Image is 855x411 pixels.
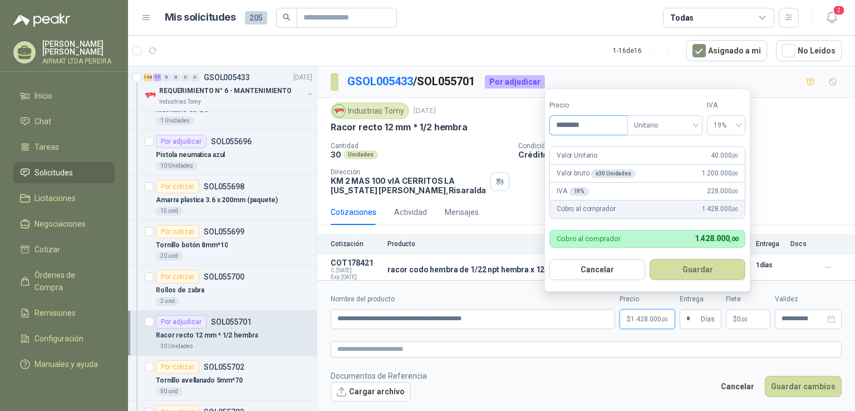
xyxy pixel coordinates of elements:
[331,168,486,176] p: Dirección
[790,240,813,248] p: Docs
[35,167,73,179] span: Solicitudes
[557,235,621,242] p: Cobro al comprador
[159,86,292,96] p: REQUERIMIENTO N° 6 - MANTENIMIENTO
[765,376,842,397] button: Guardar cambios
[729,236,738,243] span: ,00
[156,285,204,296] p: Rollos de zabra
[485,75,545,89] div: Por adjudicar
[756,240,784,248] p: Entrega
[445,206,479,218] div: Mensajes
[394,206,427,218] div: Actividad
[283,13,291,21] span: search
[156,252,183,261] div: 20 und
[128,356,317,401] a: Por cotizarSOL055702Tornillo avellanado 5mm*7050 und
[701,310,715,329] span: Días
[331,102,409,119] div: Industrias Tomy
[144,74,152,81] div: 148
[833,5,845,16] span: 2
[156,207,183,216] div: 15 und
[711,150,738,161] span: 40.000
[331,258,381,267] p: COT178421
[414,106,436,116] p: [DATE]
[204,363,244,371] p: SOL055702
[172,74,180,81] div: 0
[707,100,745,111] label: IVA
[331,274,381,281] span: Exp: [DATE]
[549,100,627,111] label: Precio
[331,370,427,382] p: Documentos de Referencia
[156,240,228,251] p: Tornillo botón 8mm*10
[13,13,70,27] img: Logo peakr
[731,170,738,177] span: ,00
[128,221,317,266] a: Por cotizarSOL055699Tornillo botón 8mm*1020 und
[35,90,52,102] span: Inicio
[737,316,748,322] span: 0
[756,258,784,272] p: 1 días
[156,360,199,374] div: Por cotizar
[13,213,115,234] a: Negociaciones
[204,183,244,190] p: SOL055698
[293,72,312,83] p: [DATE]
[726,294,770,305] label: Flete
[695,234,738,243] span: 1.428.000
[156,342,198,351] div: 30 Unidades
[156,162,198,170] div: 10 Unidades
[387,240,641,248] p: Producto
[331,294,615,305] label: Nombre del producto
[661,316,668,322] span: ,00
[156,315,207,329] div: Por adjudicar
[35,218,86,230] span: Negociaciones
[13,265,115,298] a: Órdenes de Compra
[731,188,738,194] span: ,00
[13,162,115,183] a: Solicitudes
[153,74,161,81] div: 17
[620,294,675,305] label: Precio
[13,188,115,209] a: Licitaciones
[245,11,267,25] span: 205
[726,309,770,329] p: $ 0,00
[331,240,381,248] p: Cotización
[333,105,345,117] img: Company Logo
[35,307,76,319] span: Remisiones
[331,267,381,274] span: C: [DATE]
[42,58,115,65] p: AIRMAT LTDA PEREIRA
[650,259,745,280] button: Guardar
[181,74,190,81] div: 0
[42,40,115,56] p: [PERSON_NAME] [PERSON_NAME]
[331,142,509,150] p: Cantidad
[204,273,244,281] p: SOL055700
[13,354,115,375] a: Manuales y ayuda
[731,206,738,212] span: ,00
[776,40,842,61] button: No Leídos
[631,316,668,322] span: 1.428.000
[331,176,486,195] p: KM 2 MAS 100 vIA CERRITOS LA [US_STATE] [PERSON_NAME] , Risaralda
[191,74,199,81] div: 0
[557,168,636,179] p: Valor bruto
[775,294,842,305] label: Validez
[35,141,59,153] span: Tareas
[331,121,468,133] p: Racor recto 12 mm * 1/2 hembra
[156,150,225,160] p: Pistola neumatica azul
[128,175,317,221] a: Por cotizarSOL055698Amarra plastica 3.6 x 200mm (paquete)15 und
[557,186,589,197] p: IVA
[13,302,115,324] a: Remisiones
[634,117,696,134] span: Unitario
[613,42,677,60] div: 1 - 16 de 16
[387,265,561,274] p: racor codo hembra de 1/22 npt hembra x 12 mm
[549,259,645,280] button: Cancelar
[156,330,258,341] p: Racor recto 12 mm * 1/2 hembra
[156,387,183,396] div: 50 und
[741,316,748,322] span: ,00
[518,142,851,150] p: Condición de pago
[670,12,694,24] div: Todas
[211,138,252,145] p: SOL055696
[156,135,207,148] div: Por adjudicar
[13,136,115,158] a: Tareas
[144,71,315,106] a: 148 17 0 0 0 0 GSOL005433[DATE] Company LogoREQUERIMIENTO N° 6 - MANTENIMIENTOIndustrias Tomy
[128,311,317,356] a: Por adjudicarSOL055701Racor recto 12 mm * 1/2 hembra30 Unidades
[557,150,597,161] p: Valor Unitario
[204,74,250,81] p: GSOL005433
[35,358,98,370] span: Manuales y ayuda
[35,115,51,128] span: Chat
[620,309,675,329] p: $1.428.000,00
